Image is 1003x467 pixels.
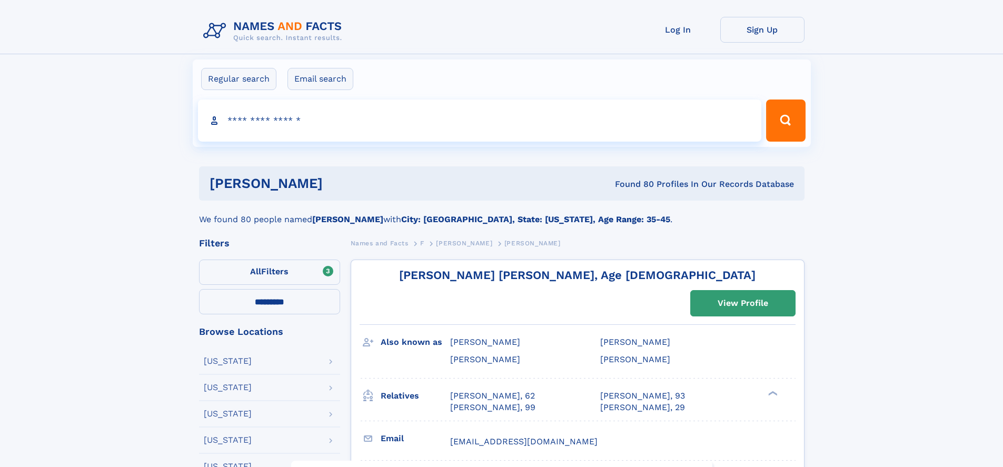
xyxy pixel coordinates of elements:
label: Regular search [201,68,276,90]
a: [PERSON_NAME], 62 [450,390,535,402]
b: [PERSON_NAME] [312,214,383,224]
h3: Relatives [381,387,450,405]
span: [PERSON_NAME] [600,354,670,364]
h3: Email [381,430,450,448]
label: Email search [287,68,353,90]
span: F [420,240,424,247]
a: View Profile [691,291,795,316]
h3: Also known as [381,333,450,351]
a: [PERSON_NAME], 29 [600,402,685,413]
div: ❯ [766,390,778,396]
div: Found 80 Profiles In Our Records Database [469,178,794,190]
a: [PERSON_NAME], 99 [450,402,535,413]
label: Filters [199,260,340,285]
b: City: [GEOGRAPHIC_DATA], State: [US_STATE], Age Range: 35-45 [401,214,670,224]
span: [PERSON_NAME] [450,354,520,364]
span: [PERSON_NAME] [450,337,520,347]
span: [PERSON_NAME] [436,240,492,247]
span: [EMAIL_ADDRESS][DOMAIN_NAME] [450,436,598,446]
a: [PERSON_NAME] [PERSON_NAME], Age [DEMOGRAPHIC_DATA] [399,269,756,282]
a: F [420,236,424,250]
div: View Profile [718,291,768,315]
div: [US_STATE] [204,436,252,444]
span: All [250,266,261,276]
div: We found 80 people named with . [199,201,805,226]
a: Names and Facts [351,236,409,250]
a: [PERSON_NAME], 93 [600,390,685,402]
a: [PERSON_NAME] [436,236,492,250]
input: search input [198,100,762,142]
h1: [PERSON_NAME] [210,177,469,190]
div: Filters [199,239,340,248]
div: [US_STATE] [204,410,252,418]
button: Search Button [766,100,805,142]
a: Sign Up [720,17,805,43]
div: Browse Locations [199,327,340,336]
img: Logo Names and Facts [199,17,351,45]
span: [PERSON_NAME] [504,240,561,247]
a: Log In [636,17,720,43]
span: [PERSON_NAME] [600,337,670,347]
div: [US_STATE] [204,357,252,365]
div: [US_STATE] [204,383,252,392]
